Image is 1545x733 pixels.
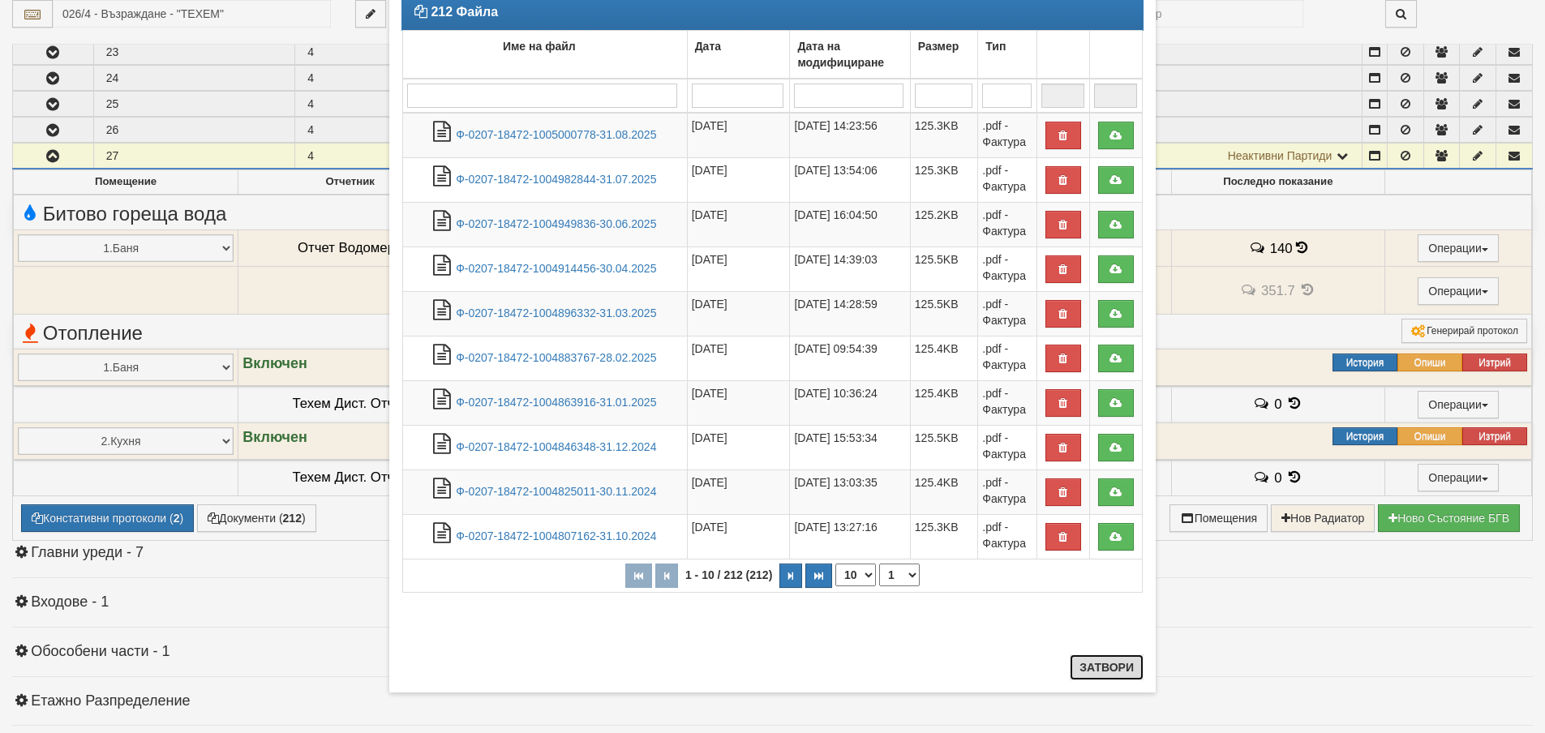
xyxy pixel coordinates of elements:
[978,336,1037,380] td: .pdf - Фактура
[910,246,977,291] td: 125.5KB
[456,396,656,409] a: Ф-0207-18472-1004863916-31.01.2025
[910,157,977,202] td: 125.3KB
[1036,30,1089,79] td: : No sort applied, activate to apply an ascending sort
[456,306,656,319] a: Ф-0207-18472-1004896332-31.03.2025
[1089,30,1142,79] td: : No sort applied, activate to apply an ascending sort
[456,440,656,453] a: Ф-0207-18472-1004846348-31.12.2024
[403,291,1143,336] tr: Ф-0207-18472-1004896332-31.03.2025.pdf - Фактура
[978,380,1037,425] td: .pdf - Фактура
[456,128,656,141] a: Ф-0207-18472-1005000778-31.08.2025
[456,351,656,364] a: Ф-0207-18472-1004883767-28.02.2025
[978,202,1037,246] td: .pdf - Фактура
[403,514,1143,559] tr: Ф-0207-18472-1004807162-31.10.2024.pdf - Фактура
[687,469,790,514] td: [DATE]
[779,564,802,588] button: Следваща страница
[978,30,1037,79] td: Тип: No sort applied, activate to apply an ascending sort
[978,246,1037,291] td: .pdf - Фактура
[879,564,920,586] select: Страница номер
[790,469,910,514] td: [DATE] 13:03:35
[790,246,910,291] td: [DATE] 14:39:03
[687,336,790,380] td: [DATE]
[687,202,790,246] td: [DATE]
[978,469,1037,514] td: .pdf - Фактура
[625,564,652,588] button: Първа страница
[910,202,977,246] td: 125.2KB
[403,113,1143,158] tr: Ф-0207-18472-1005000778-31.08.2025.pdf - Фактура
[503,40,576,53] b: Име на файл
[687,30,790,79] td: Дата: No sort applied, activate to apply an ascending sort
[978,514,1037,559] td: .pdf - Фактура
[687,291,790,336] td: [DATE]
[910,425,977,469] td: 125.5KB
[790,157,910,202] td: [DATE] 13:54:06
[985,40,1006,53] b: Тип
[456,485,656,498] a: Ф-0207-18472-1004825011-30.11.2024
[790,202,910,246] td: [DATE] 16:04:50
[790,336,910,380] td: [DATE] 09:54:39
[687,380,790,425] td: [DATE]
[695,40,721,53] b: Дата
[790,30,910,79] td: Дата на модифициране: No sort applied, activate to apply an ascending sort
[918,40,959,53] b: Размер
[403,380,1143,425] tr: Ф-0207-18472-1004863916-31.01.2025.pdf - Фактура
[978,157,1037,202] td: .pdf - Фактура
[797,40,884,69] b: Дата на модифициране
[687,157,790,202] td: [DATE]
[687,514,790,559] td: [DATE]
[456,529,656,542] a: Ф-0207-18472-1004807162-31.10.2024
[790,380,910,425] td: [DATE] 10:36:24
[1070,654,1144,680] button: Затвори
[403,30,688,79] td: Име на файл: No sort applied, activate to apply an ascending sort
[687,425,790,469] td: [DATE]
[403,246,1143,291] tr: Ф-0207-18472-1004914456-30.04.2025.pdf - Фактура
[805,564,832,588] button: Последна страница
[790,291,910,336] td: [DATE] 14:28:59
[456,217,656,230] a: Ф-0207-18472-1004949836-30.06.2025
[456,173,656,186] a: Ф-0207-18472-1004982844-31.07.2025
[456,262,656,275] a: Ф-0207-18472-1004914456-30.04.2025
[655,564,678,588] button: Предишна страница
[910,469,977,514] td: 125.4KB
[403,336,1143,380] tr: Ф-0207-18472-1004883767-28.02.2025.pdf - Фактура
[910,336,977,380] td: 125.4KB
[790,425,910,469] td: [DATE] 15:53:34
[978,113,1037,158] td: .pdf - Фактура
[403,469,1143,514] tr: Ф-0207-18472-1004825011-30.11.2024.pdf - Фактура
[681,568,776,581] span: 1 - 10 / 212 (212)
[403,202,1143,246] tr: Ф-0207-18472-1004949836-30.06.2025.pdf - Фактура
[910,291,977,336] td: 125.5KB
[978,425,1037,469] td: .pdf - Фактура
[910,113,977,158] td: 125.3KB
[431,5,498,19] strong: 212 Файла
[790,113,910,158] td: [DATE] 14:23:56
[790,514,910,559] td: [DATE] 13:27:16
[403,157,1143,202] tr: Ф-0207-18472-1004982844-31.07.2025.pdf - Фактура
[978,291,1037,336] td: .pdf - Фактура
[687,113,790,158] td: [DATE]
[910,30,977,79] td: Размер: No sort applied, activate to apply an ascending sort
[910,380,977,425] td: 125.4KB
[910,514,977,559] td: 125.3KB
[835,564,876,586] select: Брой редове на страница
[687,246,790,291] td: [DATE]
[403,425,1143,469] tr: Ф-0207-18472-1004846348-31.12.2024.pdf - Фактура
